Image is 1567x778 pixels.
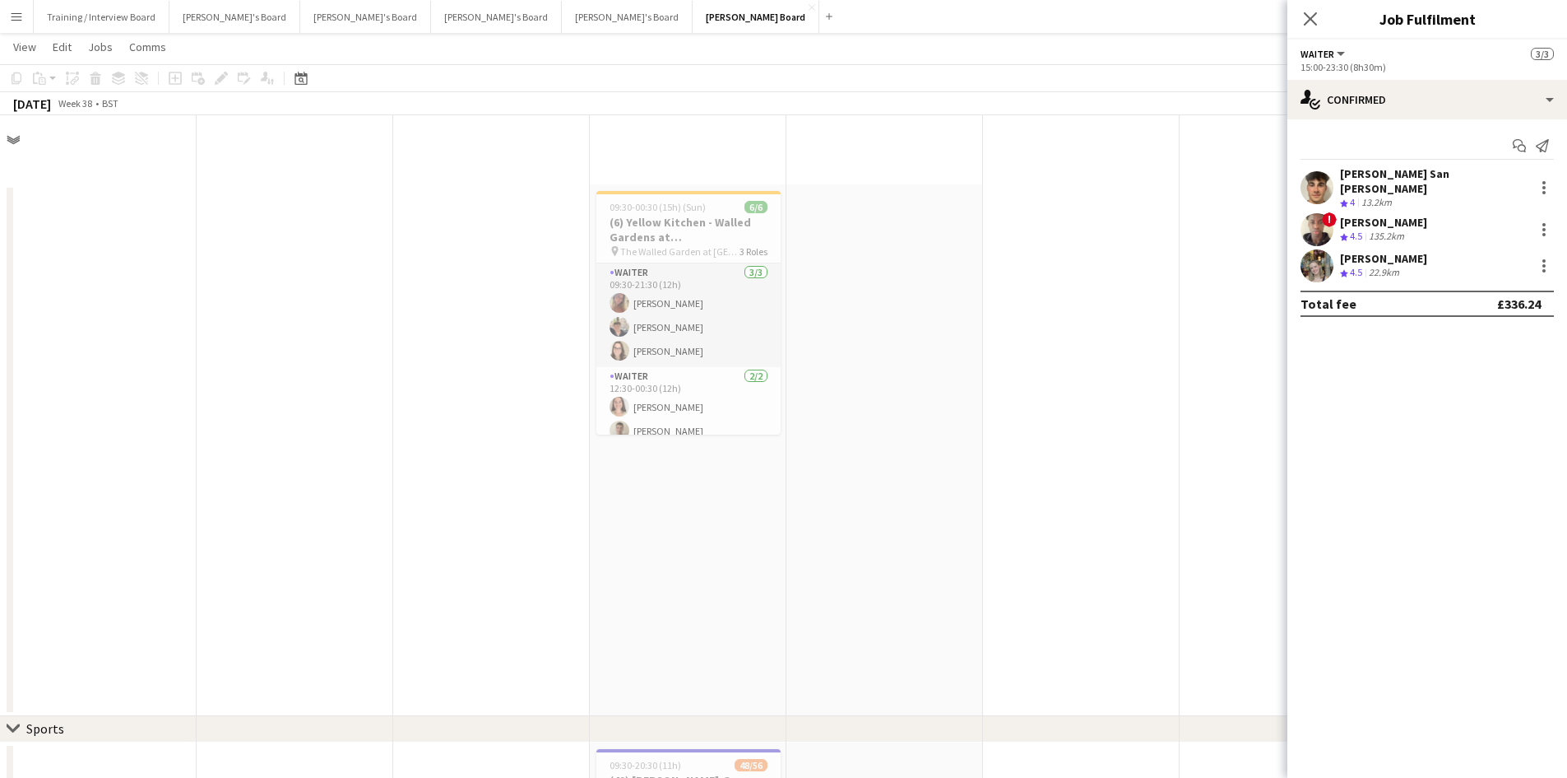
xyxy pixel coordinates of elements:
[1358,196,1395,210] div: 13.2km
[1300,48,1347,60] button: Waiter
[610,759,681,771] span: 09:30-20:30 (11h)
[1497,296,1541,312] div: £336.24
[596,367,781,447] app-card-role: Waiter2/212:30-00:30 (12h)[PERSON_NAME][PERSON_NAME]
[1365,230,1407,244] div: 135.2km
[1350,196,1355,208] span: 4
[610,201,706,213] span: 09:30-00:30 (15h) (Sun)
[620,245,739,258] span: The Walled Garden at [GEOGRAPHIC_DATA]
[13,40,36,54] span: View
[54,97,95,109] span: Week 38
[744,201,767,213] span: 6/6
[735,759,767,771] span: 48/56
[34,1,169,33] button: Training / Interview Board
[1322,212,1337,227] span: !
[26,720,64,737] div: Sports
[53,40,72,54] span: Edit
[596,191,781,435] app-job-card: 09:30-00:30 (15h) (Sun)6/6(6) Yellow Kitchen - Walled Gardens at [GEOGRAPHIC_DATA] The Walled Gar...
[1365,266,1402,280] div: 22.9km
[129,40,166,54] span: Comms
[300,1,431,33] button: [PERSON_NAME]'s Board
[1350,266,1362,278] span: 4.5
[46,36,78,58] a: Edit
[13,96,51,112] div: [DATE]
[169,1,300,33] button: [PERSON_NAME]'s Board
[1300,296,1356,312] div: Total fee
[1287,80,1567,119] div: Confirmed
[1300,48,1334,60] span: Waiter
[596,263,781,367] app-card-role: Waiter3/309:30-21:30 (12h)[PERSON_NAME][PERSON_NAME][PERSON_NAME]
[1340,166,1528,196] div: [PERSON_NAME] San [PERSON_NAME]
[1340,215,1427,230] div: [PERSON_NAME]
[1300,61,1554,73] div: 15:00-23:30 (8h30m)
[1340,251,1427,266] div: [PERSON_NAME]
[693,1,819,33] button: [PERSON_NAME] Board
[431,1,562,33] button: [PERSON_NAME]'s Board
[7,36,43,58] a: View
[81,36,119,58] a: Jobs
[88,40,113,54] span: Jobs
[596,215,781,245] h3: (6) Yellow Kitchen - Walled Gardens at [GEOGRAPHIC_DATA]
[739,245,767,258] span: 3 Roles
[1531,48,1554,60] span: 3/3
[123,36,173,58] a: Comms
[562,1,693,33] button: [PERSON_NAME]'s Board
[102,97,118,109] div: BST
[1350,230,1362,242] span: 4.5
[1287,8,1567,30] h3: Job Fulfilment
